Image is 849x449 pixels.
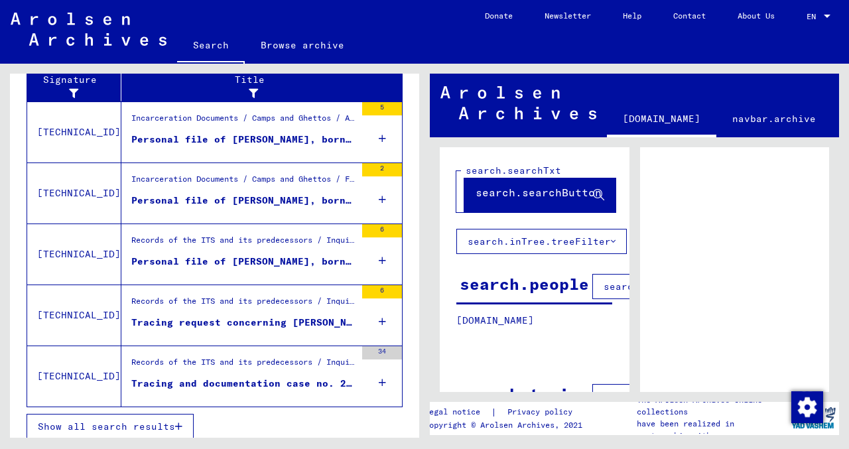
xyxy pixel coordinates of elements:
[592,384,769,409] button: search.columnFilter.filter
[466,164,561,176] mat-label: search.searchTxt
[131,377,356,391] div: Tracing and documentation case no. 254.823 for [PERSON_NAME] born [DEMOGRAPHIC_DATA]
[27,346,121,407] td: [TECHNICAL_ID]
[807,12,821,21] span: EN
[791,391,822,422] div: Change consent
[38,420,175,432] span: Show all search results
[131,295,356,314] div: Records of the ITS and its predecessors / Inquiry processing / ITS case files as of 1947 / Microf...
[789,401,838,434] img: yv_logo.png
[456,314,612,328] p: [DOMAIN_NAME]
[27,101,121,162] td: [TECHNICAL_ID]
[362,102,402,115] div: 5
[476,186,602,199] span: search.searchButton
[131,194,356,208] div: Personal file of [PERSON_NAME], born on [DEMOGRAPHIC_DATA]
[27,224,121,285] td: [TECHNICAL_ID]
[604,391,758,403] span: search.columnFilter.filter
[131,234,356,253] div: Records of the ITS and its predecessors / Inquiry processing / Searching for missing persons / Tr...
[27,285,121,346] td: [TECHNICAL_ID]
[604,281,758,292] span: search.columnFilter.filter
[245,29,360,61] a: Browse archive
[33,73,124,101] div: Signature
[131,255,356,269] div: Personal file of [PERSON_NAME], born on [DEMOGRAPHIC_DATA]
[127,73,389,101] div: Title
[127,73,376,101] div: Title
[27,162,121,224] td: [TECHNICAL_ID]
[716,103,832,135] a: navbar.archive
[362,224,402,237] div: 6
[460,382,589,406] div: search.topics
[131,356,356,375] div: Records of the ITS and its predecessors / Inquiry processing / ITS case files as of 1947 / Reposi...
[497,405,588,419] a: Privacy policy
[440,86,596,119] img: Arolsen_neg.svg
[791,391,823,423] img: Change consent
[424,405,588,419] div: |
[424,405,491,419] a: Legal notice
[607,103,716,137] a: [DOMAIN_NAME]
[637,418,788,442] p: have been realized in partnership with
[177,29,245,64] a: Search
[424,419,588,431] p: Copyright © Arolsen Archives, 2021
[637,394,788,418] p: The Arolsen Archives online collections
[362,285,402,298] div: 6
[592,274,769,299] button: search.columnFilter.filter
[131,173,356,192] div: Incarceration Documents / Camps and Ghettos / Flossenbürg Concentration Camp / Individual Documen...
[460,272,589,296] div: search.people
[464,171,616,212] button: search.searchButton
[11,13,166,46] img: Arolsen_neg.svg
[131,112,356,131] div: Incarceration Documents / Camps and Ghettos / Amersfoort Police Transit Camp / Individual Documen...
[33,73,111,101] div: Signature
[456,229,627,254] button: search.inTree.treeFilter
[131,133,356,147] div: Personal file of [PERSON_NAME], born on [DEMOGRAPHIC_DATA]
[362,163,402,176] div: 2
[131,316,356,330] div: Tracing request concerning [PERSON_NAME]
[362,346,402,359] div: 34
[27,414,194,439] button: Show all search results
